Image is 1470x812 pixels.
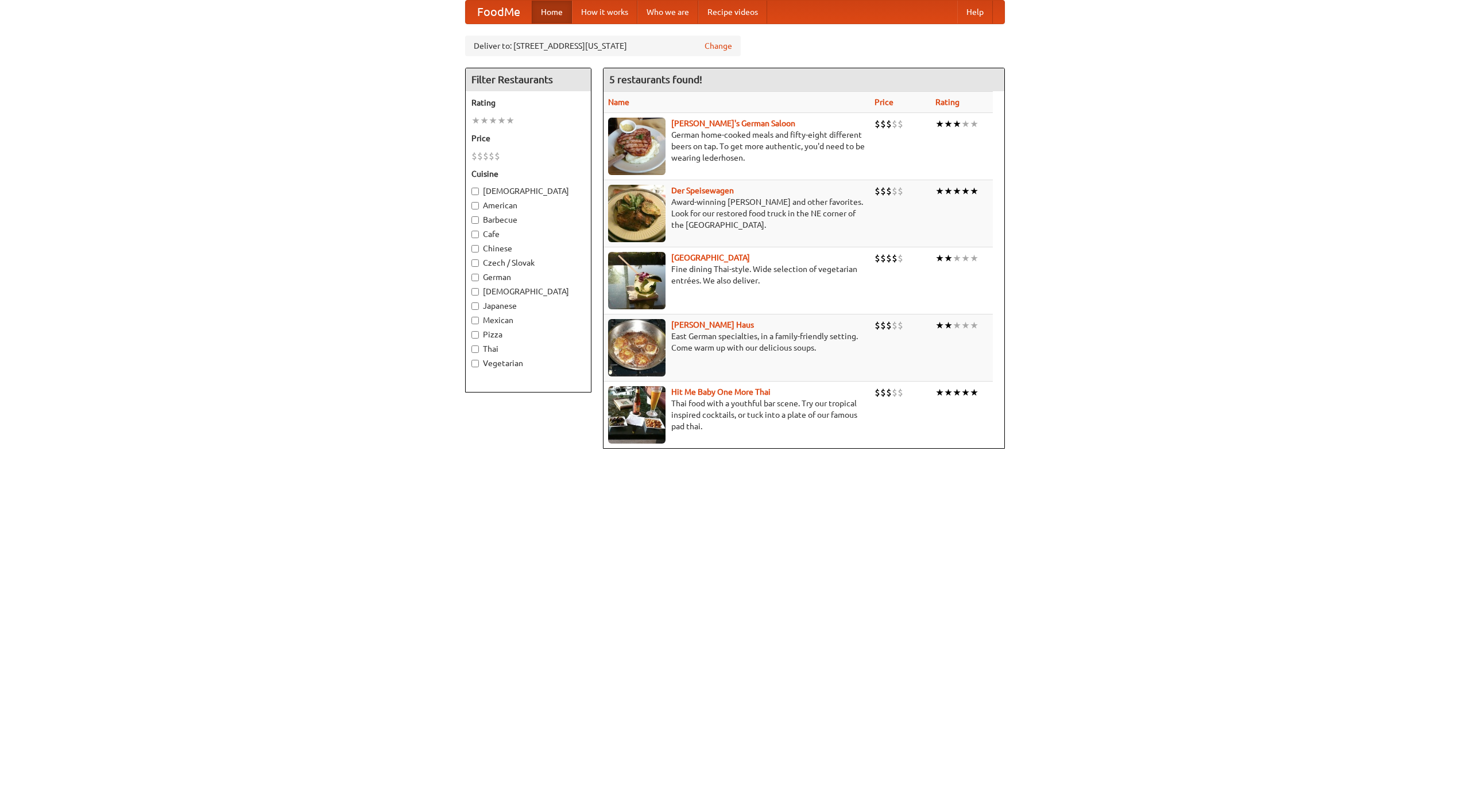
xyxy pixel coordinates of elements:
li: ★ [953,386,961,399]
li: ★ [944,319,953,332]
li: ★ [471,114,480,127]
input: American [471,202,479,209]
a: How it works [572,1,637,24]
li: ★ [944,386,953,399]
label: [DEMOGRAPHIC_DATA] [471,286,585,297]
li: $ [886,386,892,399]
li: ★ [953,185,961,197]
li: ★ [970,185,978,197]
a: Change [705,40,732,52]
div: Deliver to: [STREET_ADDRESS][US_STATE] [465,36,741,56]
li: ★ [953,319,961,332]
li: $ [886,319,892,332]
li: $ [477,150,483,162]
p: East German specialties, in a family-friendly setting. Come warm up with our delicious soups. [608,331,865,353]
li: ★ [961,386,970,399]
li: ★ [961,185,970,197]
img: speisewagen.jpg [608,185,666,242]
h5: Price [471,133,585,144]
p: Fine dining Thai-style. Wide selection of vegetarian entrées. We also deliver. [608,263,865,286]
label: [DEMOGRAPHIC_DATA] [471,185,585,197]
li: ★ [970,252,978,265]
li: ★ [935,386,944,399]
li: $ [898,386,903,399]
li: $ [875,386,880,399]
p: Thai food with a youthful bar scene. Try our tropical inspired cocktails, or tuck into a plate of... [608,398,865,432]
li: $ [875,118,880,130]
li: $ [892,118,898,130]
li: $ [886,252,892,265]
li: ★ [935,185,944,197]
li: $ [880,319,886,332]
h5: Rating [471,97,585,108]
li: $ [489,150,494,162]
li: $ [483,150,489,162]
li: $ [471,150,477,162]
img: esthers.jpg [608,118,666,175]
p: Award-winning [PERSON_NAME] and other favorites. Look for our restored food truck in the NE corne... [608,196,865,231]
li: ★ [489,114,497,127]
input: Japanese [471,302,479,310]
li: $ [892,185,898,197]
p: German home-cooked meals and fifty-eight different beers on tap. To get more authentic, you'd nee... [608,129,865,164]
li: ★ [935,252,944,265]
li: ★ [961,118,970,130]
li: $ [892,319,898,332]
li: ★ [953,118,961,130]
a: Recipe videos [698,1,767,24]
li: $ [898,319,903,332]
li: ★ [961,252,970,265]
input: Vegetarian [471,360,479,367]
label: Pizza [471,329,585,340]
li: $ [875,319,880,332]
li: $ [875,185,880,197]
h4: Filter Restaurants [466,68,591,91]
li: ★ [497,114,506,127]
input: Chinese [471,245,479,252]
input: Cafe [471,231,479,238]
a: Hit Me Baby One More Thai [671,387,771,397]
input: Mexican [471,317,479,324]
li: $ [880,185,886,197]
li: ★ [944,185,953,197]
input: Thai [471,345,479,353]
h5: Cuisine [471,168,585,180]
li: ★ [961,319,970,332]
li: $ [880,118,886,130]
img: babythai.jpg [608,386,666,444]
ng-pluralize: 5 restaurants found! [609,74,702,85]
a: [GEOGRAPHIC_DATA] [671,253,750,262]
label: German [471,271,585,283]
img: satay.jpg [608,252,666,309]
li: $ [886,118,892,130]
a: FoodMe [466,1,532,24]
label: Cafe [471,228,585,240]
li: ★ [506,114,514,127]
label: Czech / Slovak [471,257,585,269]
li: ★ [480,114,489,127]
li: ★ [953,252,961,265]
a: Der Speisewagen [671,186,734,195]
a: [PERSON_NAME] Haus [671,320,754,329]
img: kohlhaus.jpg [608,319,666,376]
li: $ [898,252,903,265]
label: Vegetarian [471,358,585,369]
label: Thai [471,343,585,355]
li: $ [892,386,898,399]
li: ★ [944,252,953,265]
li: ★ [935,118,944,130]
a: Name [608,98,629,107]
label: American [471,200,585,211]
li: $ [880,252,886,265]
li: $ [886,185,892,197]
li: $ [898,118,903,130]
li: ★ [944,118,953,130]
label: Japanese [471,300,585,312]
a: Home [532,1,572,24]
b: [PERSON_NAME]'s German Saloon [671,119,795,128]
li: ★ [970,319,978,332]
li: $ [880,386,886,399]
input: [DEMOGRAPHIC_DATA] [471,288,479,296]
